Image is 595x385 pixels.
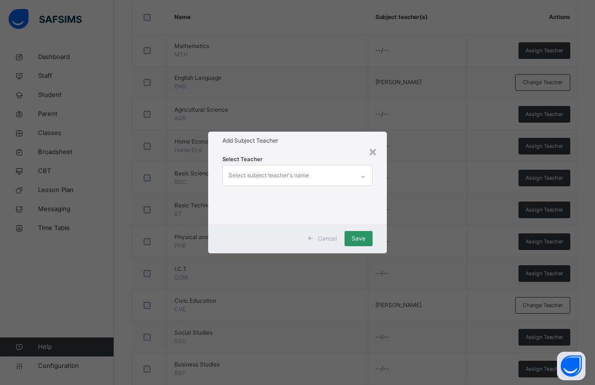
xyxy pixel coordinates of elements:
span: Cancel [318,234,337,243]
button: Open asap [557,352,585,380]
span: Select Teacher [222,155,263,164]
div: × [368,141,377,161]
h1: Add Subject Teacher [222,136,373,145]
span: Save [352,234,365,243]
div: Select subject teacher's name [229,166,309,184]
